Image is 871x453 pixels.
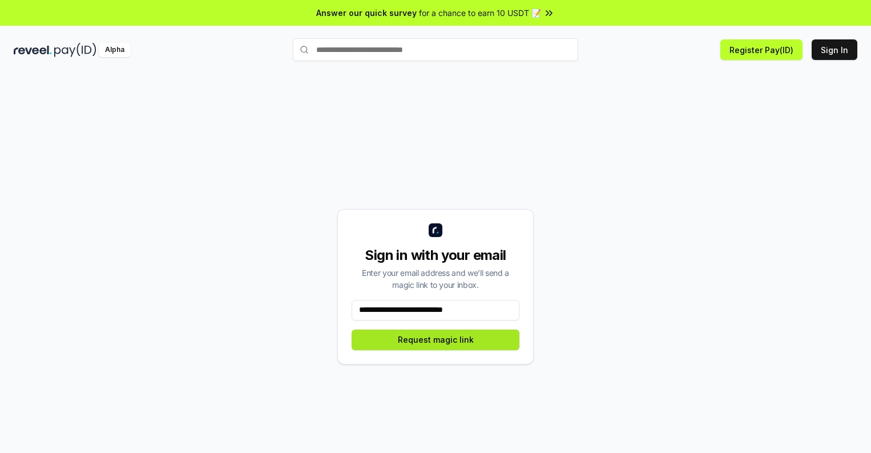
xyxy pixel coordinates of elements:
div: Alpha [99,43,131,57]
span: Answer our quick survey [316,7,417,19]
img: reveel_dark [14,43,52,57]
button: Sign In [812,39,857,60]
button: Request magic link [352,330,519,350]
div: Enter your email address and we’ll send a magic link to your inbox. [352,267,519,291]
div: Sign in with your email [352,246,519,264]
button: Register Pay(ID) [720,39,803,60]
img: pay_id [54,43,96,57]
span: for a chance to earn 10 USDT 📝 [419,7,541,19]
img: logo_small [429,223,442,237]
